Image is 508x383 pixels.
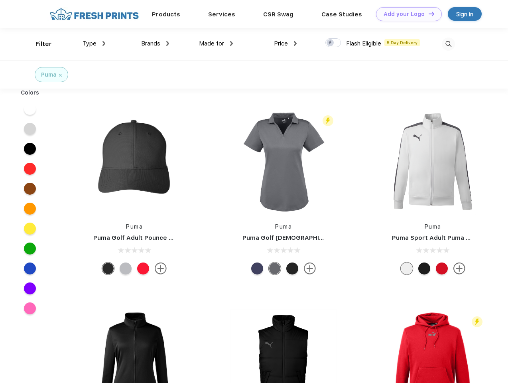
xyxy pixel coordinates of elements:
div: Quarry [120,263,132,274]
a: CSR Swag [263,11,293,18]
span: 5 Day Delivery [384,39,420,46]
img: desktop_search.svg [442,38,455,51]
img: func=resize&h=266 [81,109,187,215]
img: flash_active_toggle.svg [323,115,333,126]
div: Puma Black [102,263,114,274]
div: Peacoat [251,263,263,274]
img: filter_cancel.svg [59,74,62,77]
img: func=resize&h=266 [380,109,486,215]
img: func=resize&h=266 [230,109,337,215]
img: dropdown.png [294,41,297,46]
span: Price [274,40,288,47]
img: fo%20logo%202.webp [47,7,141,21]
div: Add your Logo [384,11,425,18]
div: High Risk Red [436,263,448,274]
a: Puma [275,223,292,230]
div: Filter [35,39,52,49]
img: more.svg [304,263,316,274]
img: more.svg [453,263,465,274]
span: Brands [141,40,160,47]
img: dropdown.png [230,41,233,46]
div: Colors [15,89,45,97]
div: Quiet Shade [269,263,281,274]
img: dropdown.png [102,41,105,46]
span: Flash Eligible [346,40,381,47]
a: Puma Golf [DEMOGRAPHIC_DATA]' Icon Golf Polo [242,234,390,241]
img: more.svg [155,263,167,274]
div: High Risk Red [137,263,149,274]
div: Puma Black [418,263,430,274]
img: DT [429,12,434,16]
a: Sign in [448,7,482,21]
a: Puma [126,223,143,230]
a: Products [152,11,180,18]
img: dropdown.png [166,41,169,46]
img: flash_active_toggle.svg [472,316,482,327]
div: Sign in [456,10,473,19]
a: Puma Golf Adult Pounce Adjustable Cap [93,234,215,241]
div: Puma [41,71,57,79]
span: Type [83,40,96,47]
a: Services [208,11,235,18]
a: Puma [425,223,441,230]
div: Puma Black [286,263,298,274]
div: White and Quiet Shade [401,263,413,274]
span: Made for [199,40,224,47]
